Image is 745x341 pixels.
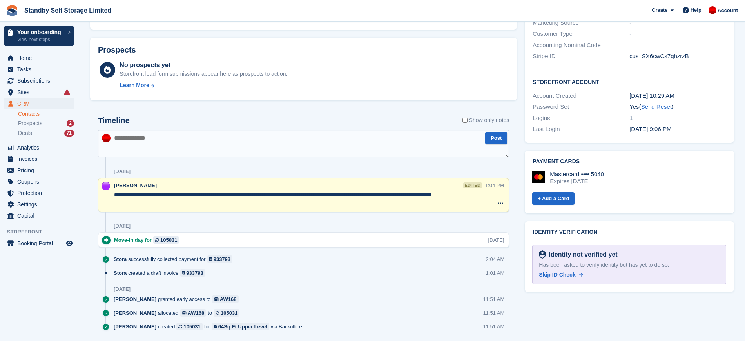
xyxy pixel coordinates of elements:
[220,295,237,303] div: AW168
[214,255,230,263] div: 933793
[207,255,233,263] a: 933793
[539,261,720,269] div: Has been asked to verify identity but has yet to do so.
[532,171,545,183] img: Mastercard Logo
[21,4,114,17] a: Standby Self Storage Limited
[18,129,32,137] span: Deals
[629,114,726,123] div: 1
[4,199,74,210] a: menu
[629,29,726,38] div: -
[17,238,64,249] span: Booking Portal
[485,132,507,145] button: Post
[641,103,672,110] a: Send Reset
[533,41,629,50] div: Accounting Nominal Code
[539,272,575,278] span: Skip ID Check
[114,255,127,263] span: Stora
[718,7,738,15] span: Account
[486,255,505,263] div: 2:04 AM
[639,103,674,110] span: ( )
[546,250,618,259] div: Identity not verified yet
[691,6,701,14] span: Help
[533,78,726,86] h2: Storefront Account
[98,46,136,55] h2: Prospects
[4,188,74,199] a: menu
[533,52,629,61] div: Stripe ID
[212,295,238,303] a: AW168
[114,182,157,188] span: [PERSON_NAME]
[180,269,205,277] a: 933793
[539,250,546,259] img: Identity Verification Ready
[462,116,509,124] label: Show only notes
[533,229,726,235] h2: Identity verification
[17,29,64,35] p: Your onboarding
[4,87,74,98] a: menu
[539,271,583,279] a: Skip ID Check
[114,286,131,292] div: [DATE]
[102,134,111,142] img: Aaron Winter
[186,269,203,277] div: 933793
[488,236,504,244] div: [DATE]
[462,116,468,124] input: Show only notes
[533,159,726,165] h2: Payment cards
[214,309,239,317] a: 105031
[550,178,604,185] div: Expires [DATE]
[114,223,131,229] div: [DATE]
[4,210,74,221] a: menu
[183,323,200,330] div: 105031
[114,295,156,303] span: [PERSON_NAME]
[64,89,70,95] i: Smart entry sync failures have occurred
[17,53,64,64] span: Home
[67,120,74,127] div: 2
[533,114,629,123] div: Logins
[533,91,629,100] div: Account Created
[17,176,64,187] span: Coupons
[98,116,130,125] h2: Timeline
[4,98,74,109] a: menu
[221,309,237,317] div: 105031
[102,182,110,190] img: Sue Ford
[17,36,64,43] p: View next steps
[114,309,156,317] span: [PERSON_NAME]
[17,165,64,176] span: Pricing
[533,18,629,27] div: Marketing Source
[153,236,179,244] a: 105031
[17,98,64,109] span: CRM
[17,142,64,153] span: Analytics
[17,210,64,221] span: Capital
[532,192,575,205] a: + Add a Card
[114,309,243,317] div: allocated to
[4,153,74,164] a: menu
[18,110,74,118] a: Contacts
[120,81,149,89] div: Learn More
[629,91,726,100] div: [DATE] 10:29 AM
[212,323,269,330] a: 64Sq.Ft Upper Level
[4,75,74,86] a: menu
[114,168,131,175] div: [DATE]
[114,269,127,277] span: Stora
[533,102,629,111] div: Password Set
[17,153,64,164] span: Invoices
[550,171,604,178] div: Mastercard •••• 5040
[120,70,287,78] div: Storefront lead form submissions appear here as prospects to action.
[17,64,64,75] span: Tasks
[483,309,504,317] div: 11:51 AM
[4,26,74,46] a: Your onboarding View next steps
[114,323,156,330] span: [PERSON_NAME]
[180,309,206,317] a: AW168
[114,236,183,244] div: Move-in day for
[120,60,287,70] div: No prospects yet
[114,295,243,303] div: granted early access to
[160,236,177,244] div: 105031
[64,130,74,137] div: 71
[6,5,18,16] img: stora-icon-8386f47178a22dfd0bd8f6a31ec36ba5ce8667c1dd55bd0f319d3a0aa187defe.svg
[4,165,74,176] a: menu
[652,6,667,14] span: Create
[17,87,64,98] span: Sites
[533,125,629,134] div: Last Login
[17,199,64,210] span: Settings
[18,120,42,127] span: Prospects
[114,255,236,263] div: successfully collected payment for
[18,129,74,137] a: Deals 71
[533,29,629,38] div: Customer Type
[176,323,202,330] a: 105031
[629,126,671,132] time: 2025-06-26 20:06:35 UTC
